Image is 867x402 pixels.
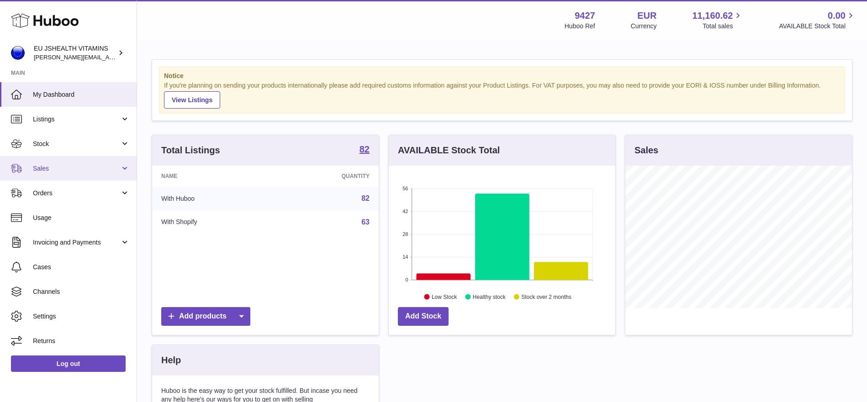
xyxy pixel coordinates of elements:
text: 42 [402,209,408,214]
th: Name [152,166,274,187]
text: 56 [402,186,408,191]
img: laura@jessicasepel.com [11,46,25,60]
strong: 9427 [575,10,595,22]
div: EU JSHEALTH VITAMINS [34,44,116,62]
a: Log out [11,355,126,372]
div: If you're planning on sending your products internationally please add required customs informati... [164,81,840,109]
text: 28 [402,231,408,237]
td: With Huboo [152,187,274,210]
th: Quantity [274,166,379,187]
span: Channels [33,287,130,296]
span: AVAILABLE Stock Total [779,22,856,31]
text: Low Stock [432,293,457,300]
strong: Notice [164,72,840,80]
a: 0.00 AVAILABLE Stock Total [779,10,856,31]
h3: Sales [634,144,658,157]
td: With Shopify [152,210,274,234]
span: Orders [33,189,120,198]
span: 11,160.62 [692,10,733,22]
span: Returns [33,337,130,345]
text: 14 [402,254,408,260]
text: Healthy stock [473,293,506,300]
a: 82 [361,194,370,202]
a: Add Stock [398,307,449,326]
span: Usage [33,214,130,222]
text: 0 [405,277,408,282]
a: Add products [161,307,250,326]
h3: Total Listings [161,144,220,157]
span: Sales [33,164,120,173]
a: 82 [359,145,370,156]
a: View Listings [164,91,220,109]
span: 0.00 [828,10,846,22]
span: Stock [33,140,120,148]
div: Huboo Ref [565,22,595,31]
span: Listings [33,115,120,124]
span: My Dashboard [33,90,130,99]
span: Invoicing and Payments [33,238,120,247]
a: 11,160.62 Total sales [692,10,743,31]
h3: AVAILABLE Stock Total [398,144,500,157]
span: [PERSON_NAME][EMAIL_ADDRESS][DOMAIN_NAME] [34,53,183,61]
a: 63 [361,218,370,226]
h3: Help [161,354,181,366]
strong: EUR [637,10,656,22]
div: Currency [631,22,657,31]
span: Cases [33,263,130,271]
text: Stock over 2 months [521,293,571,300]
strong: 82 [359,145,370,154]
span: Total sales [703,22,743,31]
span: Settings [33,312,130,321]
